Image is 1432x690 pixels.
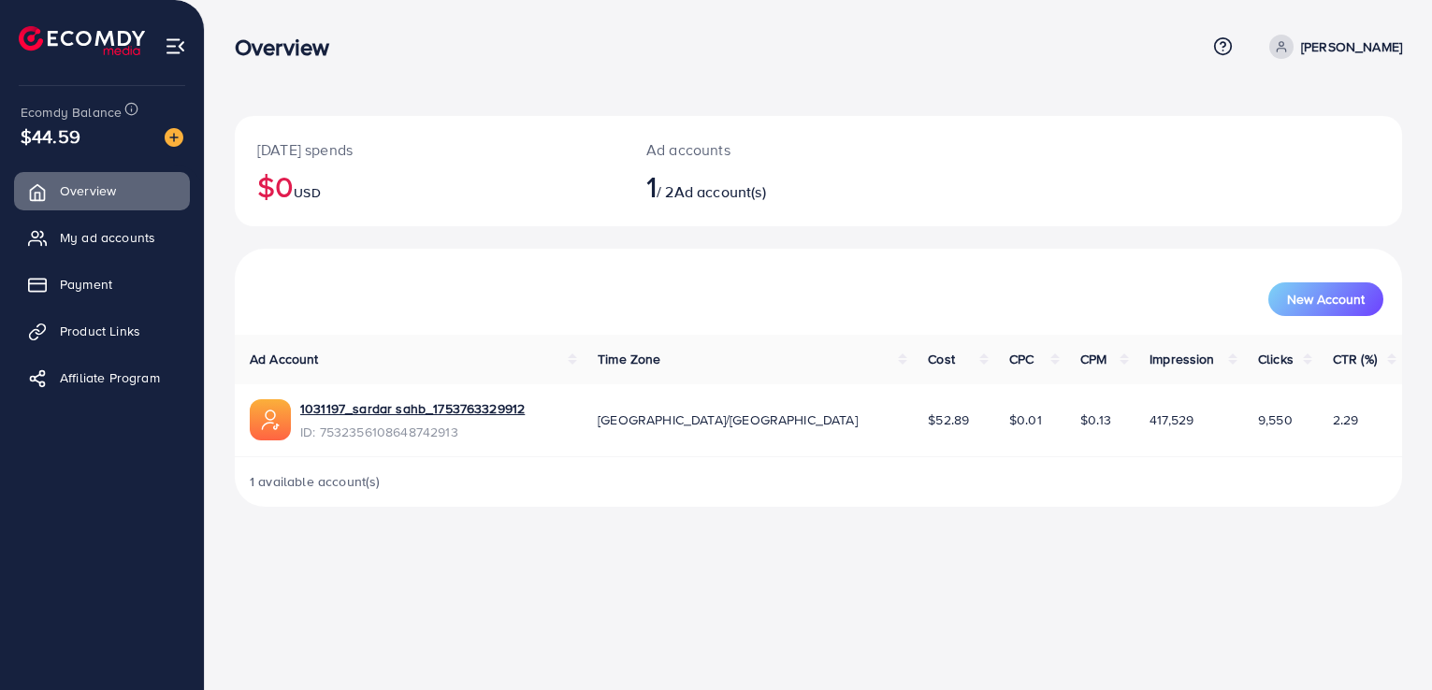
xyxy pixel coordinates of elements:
[1009,350,1034,368] span: CPC
[1258,350,1294,368] span: Clicks
[598,350,660,368] span: Time Zone
[21,103,122,122] span: Ecomdy Balance
[60,275,112,294] span: Payment
[60,228,155,247] span: My ad accounts
[60,181,116,200] span: Overview
[14,359,190,396] a: Affiliate Program
[1258,410,1293,429] span: 9,550
[1009,410,1042,429] span: $0.01
[928,350,955,368] span: Cost
[250,350,319,368] span: Ad Account
[598,410,858,429] span: [GEOGRAPHIC_DATA]/[GEOGRAPHIC_DATA]
[250,472,381,491] span: 1 available account(s)
[646,165,657,208] span: 1
[60,322,140,340] span: Product Links
[60,368,160,387] span: Affiliate Program
[19,26,145,55] img: logo
[1301,36,1402,58] p: [PERSON_NAME]
[257,168,601,204] h2: $0
[294,183,320,202] span: USD
[1080,350,1107,368] span: CPM
[14,172,190,209] a: Overview
[1150,350,1215,368] span: Impression
[674,181,766,202] span: Ad account(s)
[235,34,344,61] h3: Overview
[300,423,525,441] span: ID: 7532356108648742913
[300,399,525,418] a: 1031197_sardar sahb_1753763329912
[646,168,893,204] h2: / 2
[21,122,80,150] span: $44.59
[1262,35,1402,59] a: [PERSON_NAME]
[1080,410,1111,429] span: $0.13
[1287,293,1365,306] span: New Account
[257,138,601,161] p: [DATE] spends
[14,219,190,256] a: My ad accounts
[1333,410,1359,429] span: 2.29
[165,36,186,57] img: menu
[1150,410,1193,429] span: 417,529
[250,399,291,440] img: ic-ads-acc.e4c84228.svg
[1268,282,1383,316] button: New Account
[14,312,190,350] a: Product Links
[928,410,969,429] span: $52.89
[1333,350,1377,368] span: CTR (%)
[165,128,183,147] img: image
[14,266,190,303] a: Payment
[646,138,893,161] p: Ad accounts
